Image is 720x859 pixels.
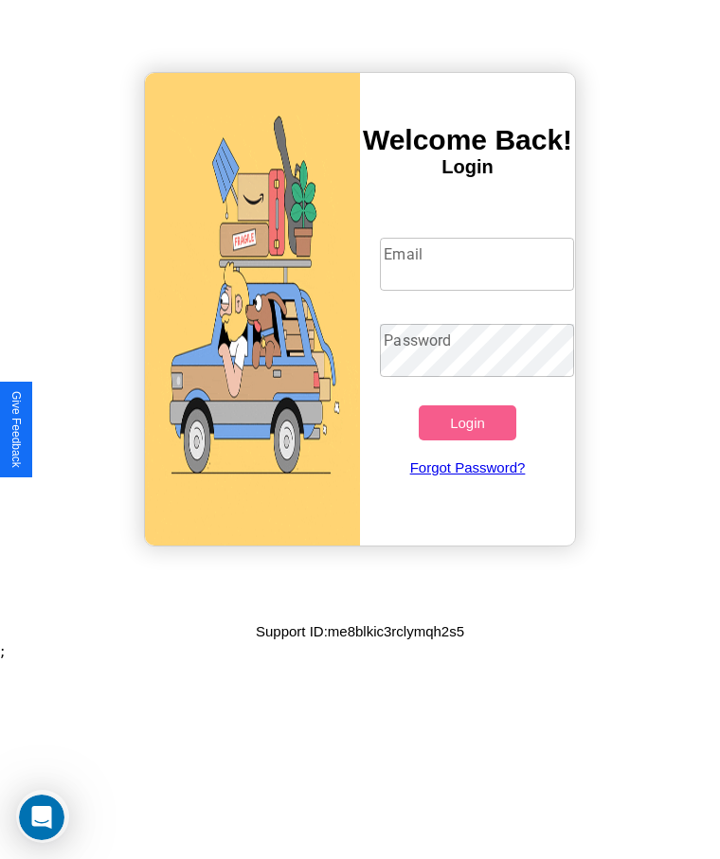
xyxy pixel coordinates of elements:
[19,795,64,840] iframe: Intercom live chat
[419,405,515,440] button: Login
[370,440,564,494] a: Forgot Password?
[256,618,464,644] p: Support ID: me8blkic3rclymqh2s5
[16,790,69,843] iframe: Intercom live chat discovery launcher
[145,73,360,546] img: gif
[360,156,575,178] h4: Login
[9,391,23,468] div: Give Feedback
[360,124,575,156] h3: Welcome Back!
